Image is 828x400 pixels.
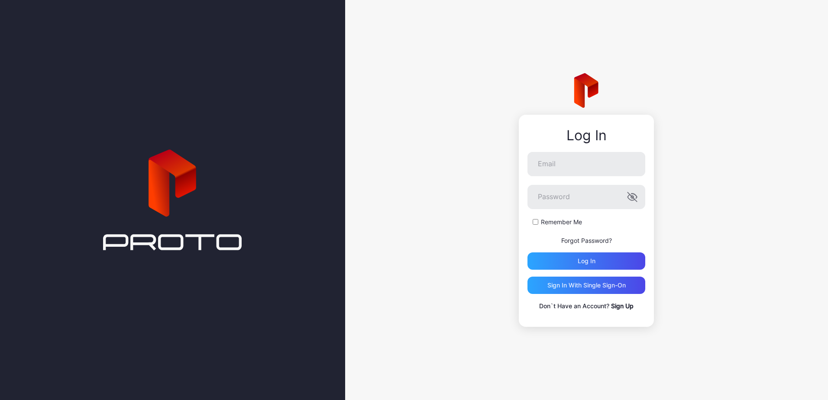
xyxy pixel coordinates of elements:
input: Password [527,185,645,209]
input: Email [527,152,645,176]
div: Log in [578,258,595,265]
button: Sign in With Single Sign-On [527,277,645,294]
button: Password [627,192,637,202]
label: Remember Me [541,218,582,226]
a: Sign Up [611,302,634,310]
div: Sign in With Single Sign-On [547,282,626,289]
p: Don`t Have an Account? [527,301,645,311]
button: Log in [527,252,645,270]
div: Log In [527,128,645,143]
a: Forgot Password? [561,237,612,244]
